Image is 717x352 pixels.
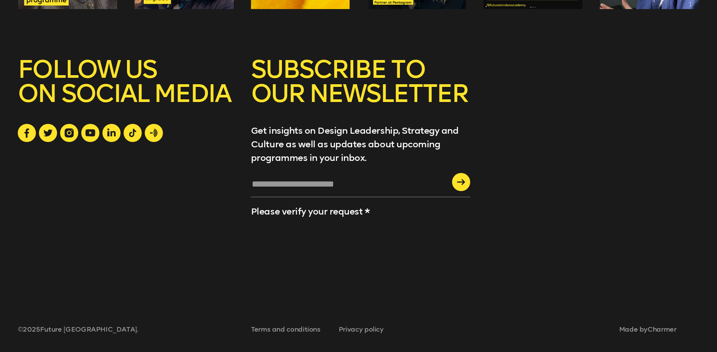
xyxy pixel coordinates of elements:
h5: SUBSCRIBE TO OUR NEWSLETTER [251,57,470,124]
p: Get insights on Design Leadership, Strategy and Culture as well as updates about upcoming program... [251,124,470,165]
span: © 2025 Future [GEOGRAPHIC_DATA]. [18,325,156,333]
a: Charmer [647,325,677,333]
span: Made by [619,325,677,333]
iframe: reCAPTCHA [251,222,313,276]
h5: FOLLOW US ON SOCIAL MEDIA [18,57,233,124]
label: Please verify your request * [251,206,370,217]
a: Terms and conditions [251,325,321,333]
a: Privacy policy [339,325,384,333]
